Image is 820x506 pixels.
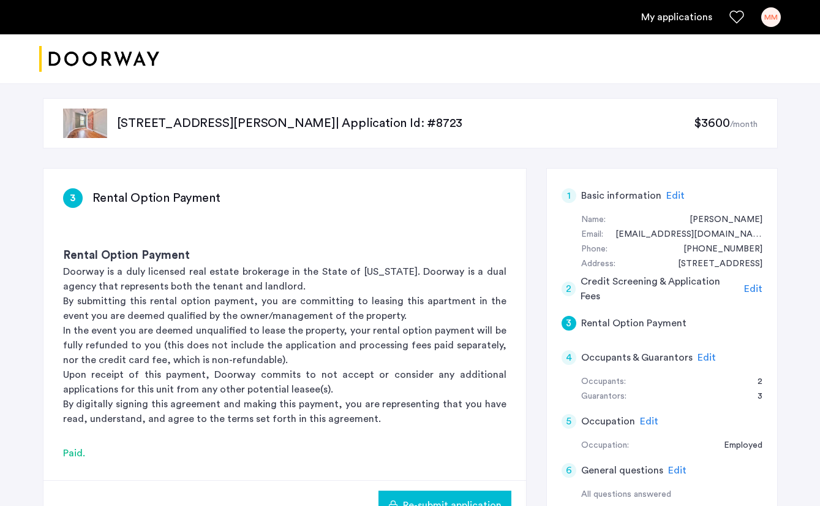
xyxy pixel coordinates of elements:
[562,188,576,203] div: 1
[712,439,762,453] div: Employed
[92,190,220,207] h3: Rental Option Payment
[63,188,83,208] div: 3
[117,115,694,132] p: [STREET_ADDRESS][PERSON_NAME] | Application Id: #8723
[63,367,506,397] p: Upon receipt of this payment, Doorway commits to not accept or consider any additional applicatio...
[63,397,506,426] p: By digitally signing this agreement and making this payment, you are representing that you have r...
[581,375,626,389] div: Occupants:
[581,414,635,429] h5: Occupation
[729,10,744,25] a: Favorites
[581,274,739,304] h5: Credit Screening & Application Fees
[603,228,762,242] div: millermoda507@gmail.com
[63,446,506,461] div: Paid.
[39,36,159,82] a: Cazamio logo
[562,316,576,331] div: 3
[581,488,762,502] div: All questions answered
[581,350,693,365] h5: Occupants & Guarantors
[63,247,506,264] h3: Rental Option Payment
[581,463,663,478] h5: General questions
[63,264,506,294] p: Doorway is a duly licensed real estate brokerage in the State of [US_STATE]. Doorway is a dual ag...
[677,213,762,228] div: Marc Miller
[63,109,107,138] img: apartment
[562,414,576,429] div: 5
[761,7,781,27] div: MM
[581,228,603,242] div: Email:
[562,463,576,478] div: 6
[581,257,615,272] div: Address:
[730,120,758,129] sub: /month
[581,389,626,404] div: Guarantors:
[745,389,762,404] div: 3
[562,350,576,365] div: 4
[666,257,762,272] div: 2555 Paseo Park Rd, #5-413
[581,242,607,257] div: Phone:
[640,416,658,426] span: Edit
[666,191,685,201] span: Edit
[698,353,716,362] span: Edit
[581,316,686,331] h5: Rental Option Payment
[581,213,606,228] div: Name:
[671,242,762,257] div: +18135023288
[668,466,686,475] span: Edit
[745,375,762,389] div: 2
[641,10,712,25] a: My application
[581,188,661,203] h5: Basic information
[562,282,576,296] div: 2
[744,284,762,294] span: Edit
[694,117,729,129] span: $3600
[39,36,159,82] img: logo
[63,294,506,323] p: By submitting this rental option payment, you are committing to leasing this apartment in the eve...
[581,439,629,453] div: Occupation:
[63,323,506,367] p: In the event you are deemed unqualified to lease the property, your rental option payment will be...
[769,457,808,494] iframe: chat widget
